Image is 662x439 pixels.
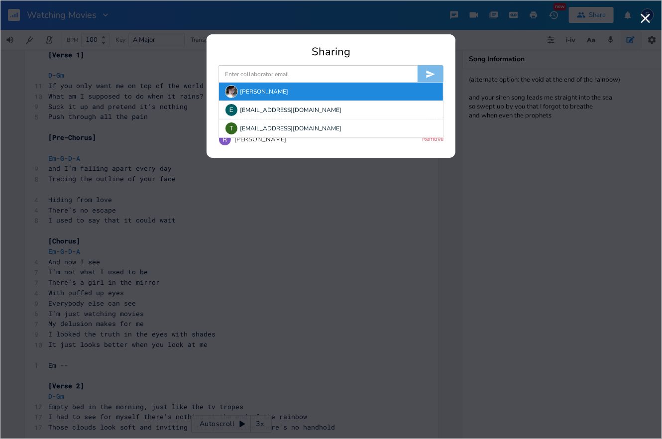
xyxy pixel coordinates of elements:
div: Sharing [219,46,443,57]
div: [EMAIL_ADDRESS][DOMAIN_NAME] [219,101,443,119]
div: traceyberesford97 [225,122,238,135]
div: [PERSON_NAME] [234,136,286,143]
div: [PERSON_NAME] [219,83,443,101]
div: [EMAIL_ADDRESS][DOMAIN_NAME] [219,119,443,137]
div: erinbaber [225,104,238,116]
button: Remove [422,135,443,144]
input: Enter collaborator email [219,65,418,83]
img: Robert Learst [219,133,231,146]
button: Invite [418,65,443,83]
img: Elle Morgan [225,85,238,98]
